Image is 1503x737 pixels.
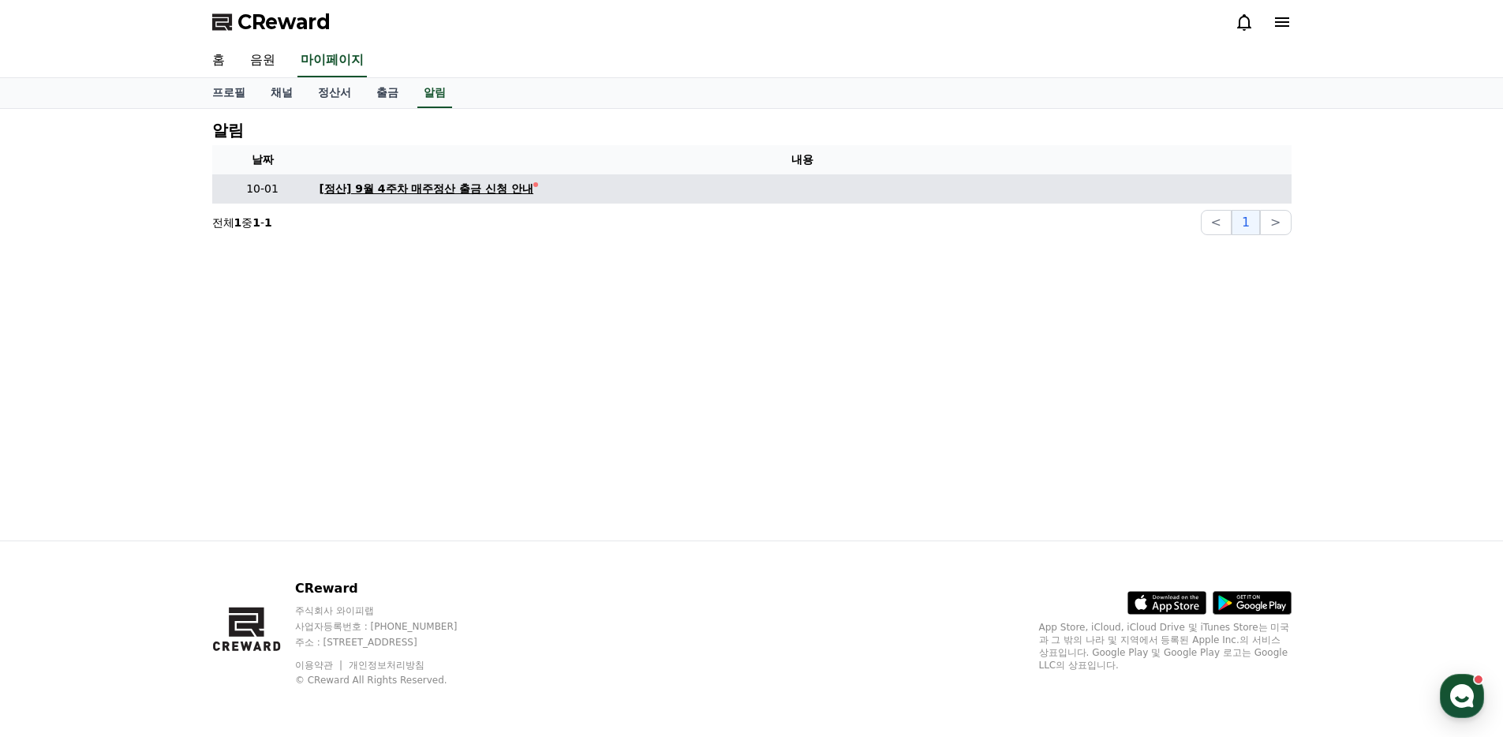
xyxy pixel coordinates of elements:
[212,145,313,174] th: 날짜
[200,44,237,77] a: 홈
[1201,210,1232,235] button: <
[1260,210,1291,235] button: >
[237,44,288,77] a: 음원
[237,9,331,35] span: CReward
[50,524,59,537] span: 홈
[200,78,258,108] a: 프로필
[1232,210,1260,235] button: 1
[252,216,260,229] strong: 1
[244,524,263,537] span: 설정
[320,181,534,197] div: [정산] 9월 4주차 매주정산 출금 신청 안내
[258,78,305,108] a: 채널
[364,78,411,108] a: 출금
[219,181,307,197] p: 10-01
[297,44,367,77] a: 마이페이지
[295,604,488,617] p: 주식회사 와이피랩
[104,500,204,540] a: 대화
[5,500,104,540] a: 홈
[305,78,364,108] a: 정산서
[212,215,272,230] p: 전체 중 -
[295,579,488,598] p: CReward
[212,122,244,139] h4: 알림
[295,674,488,686] p: © CReward All Rights Reserved.
[1039,621,1292,672] p: App Store, iCloud, iCloud Drive 및 iTunes Store는 미국과 그 밖의 나라 및 지역에서 등록된 Apple Inc.의 서비스 상표입니다. Goo...
[295,636,488,649] p: 주소 : [STREET_ADDRESS]
[320,181,1285,197] a: [정산] 9월 4주차 매주정산 출금 신청 안내
[264,216,272,229] strong: 1
[204,500,303,540] a: 설정
[212,9,331,35] a: CReward
[144,525,163,537] span: 대화
[295,620,488,633] p: 사업자등록번호 : [PHONE_NUMBER]
[417,78,452,108] a: 알림
[349,660,424,671] a: 개인정보처리방침
[234,216,242,229] strong: 1
[313,145,1292,174] th: 내용
[295,660,345,671] a: 이용약관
